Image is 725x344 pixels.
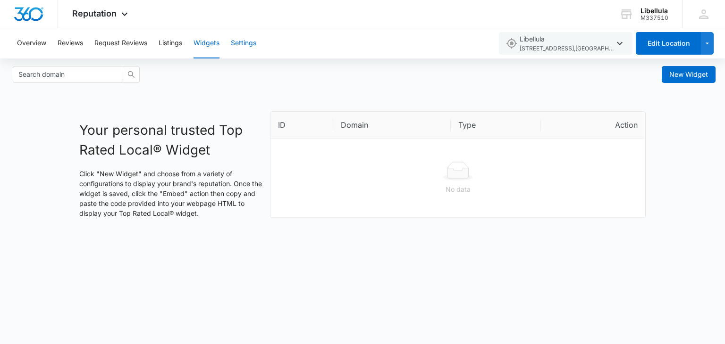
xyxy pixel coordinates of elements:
[270,112,333,139] th: ID
[79,120,264,160] h1: Your personal trusted Top Rated Local® Widget
[79,169,264,218] p: Click "New Widget" and choose from a variety of configurations to display your brand's reputation...
[94,28,147,58] button: Request Reviews
[13,66,123,83] input: Search domain
[123,71,139,78] span: search
[72,8,117,18] span: Reputation
[17,28,46,58] button: Overview
[541,112,645,139] th: Action
[641,7,668,15] div: account name
[641,15,668,21] div: account id
[123,66,140,83] button: search
[636,32,701,55] button: Edit Location
[520,34,614,53] span: Libellula
[194,28,219,58] button: Widgets
[662,66,716,83] button: New Widget
[278,184,638,195] div: No data
[451,112,541,139] th: Type
[499,32,632,55] button: Libellula[STREET_ADDRESS],[GEOGRAPHIC_DATA],AZ
[333,112,451,139] th: Domain
[231,28,256,58] button: Settings
[520,44,614,53] span: [STREET_ADDRESS] , [GEOGRAPHIC_DATA] , AZ
[159,28,182,58] button: Listings
[58,28,83,58] button: Reviews
[669,69,708,80] span: New Widget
